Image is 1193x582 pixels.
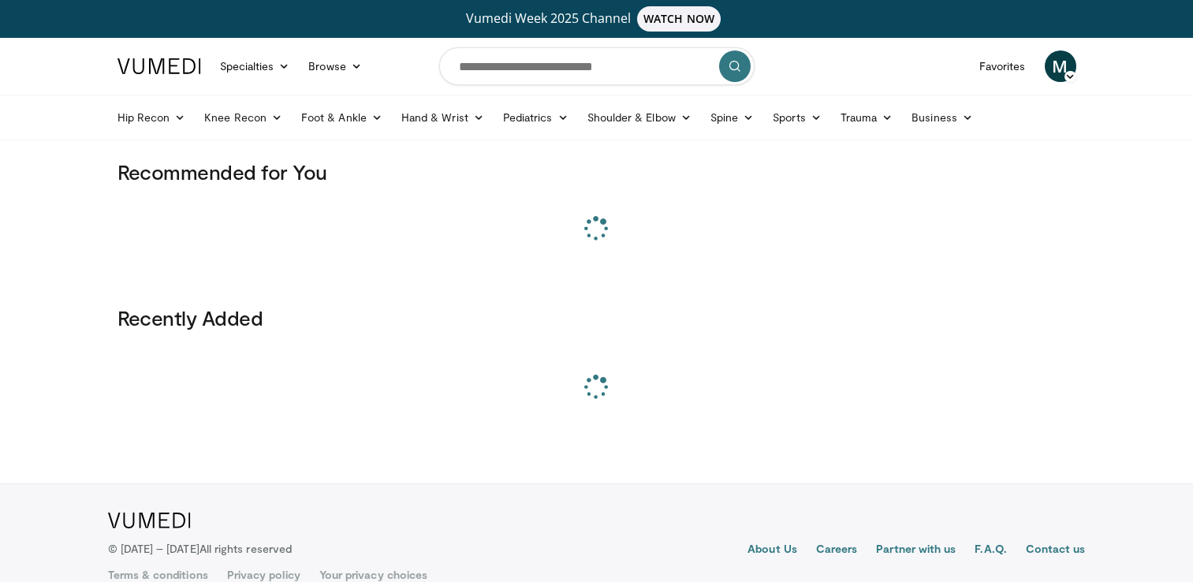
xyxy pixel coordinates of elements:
input: Search topics, interventions [439,47,755,85]
a: M [1045,50,1076,82]
a: Business [902,102,982,133]
a: Contact us [1026,541,1086,560]
h3: Recently Added [117,305,1076,330]
a: Trauma [831,102,903,133]
p: © [DATE] – [DATE] [108,541,293,557]
a: Sports [763,102,831,133]
a: Browse [299,50,371,82]
a: About Us [747,541,797,560]
a: Favorites [970,50,1035,82]
img: VuMedi Logo [117,58,201,74]
h3: Recommended for You [117,159,1076,185]
a: Hand & Wrist [392,102,494,133]
a: Shoulder & Elbow [578,102,701,133]
a: Spine [701,102,763,133]
a: Foot & Ankle [292,102,392,133]
span: WATCH NOW [637,6,721,32]
a: Hip Recon [108,102,196,133]
span: All rights reserved [199,542,292,555]
img: VuMedi Logo [108,513,191,528]
a: Specialties [211,50,300,82]
a: F.A.Q. [975,541,1006,560]
a: Partner with us [876,541,956,560]
a: Knee Recon [195,102,292,133]
a: Pediatrics [494,102,578,133]
a: Vumedi Week 2025 ChannelWATCH NOW [120,6,1074,32]
a: Careers [816,541,858,560]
